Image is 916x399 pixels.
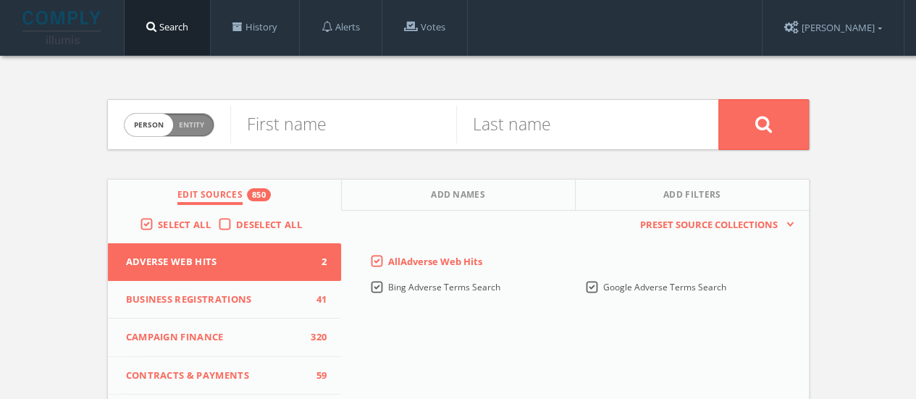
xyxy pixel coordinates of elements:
span: Deselect All [236,218,302,231]
span: Contracts & Payments [126,369,306,383]
span: Preset Source Collections [633,218,785,232]
span: Entity [179,119,204,130]
span: Google Adverse Terms Search [603,281,726,293]
span: 2 [305,255,327,269]
span: Add Names [431,188,485,205]
button: Adverse Web Hits2 [108,243,342,281]
img: illumis [22,11,104,44]
span: Adverse Web Hits [126,255,306,269]
span: Campaign Finance [126,330,306,345]
button: Campaign Finance320 [108,319,342,357]
button: Edit Sources850 [108,180,342,211]
span: 41 [305,293,327,307]
span: Business Registrations [126,293,306,307]
span: 59 [305,369,327,383]
span: Select All [158,218,211,231]
span: All Adverse Web Hits [388,255,482,268]
button: Preset Source Collections [633,218,794,232]
span: Edit Sources [177,188,243,205]
span: Add Filters [663,188,721,205]
span: person [125,114,173,136]
button: Add Filters [576,180,809,211]
button: Add Names [342,180,576,211]
span: Bing Adverse Terms Search [388,281,500,293]
div: 850 [247,188,271,201]
span: 320 [305,330,327,345]
button: Contracts & Payments59 [108,357,342,395]
button: Business Registrations41 [108,281,342,319]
